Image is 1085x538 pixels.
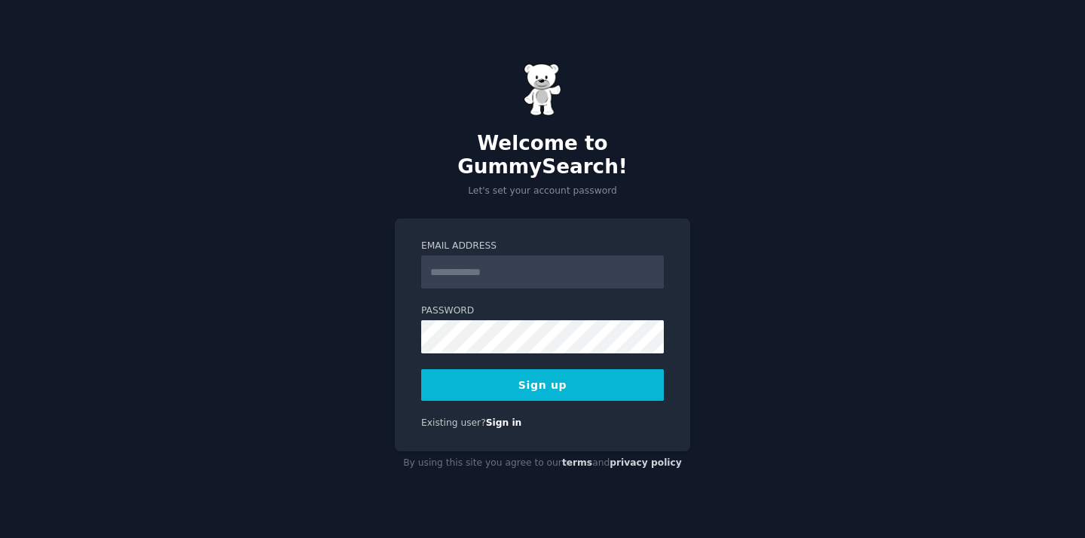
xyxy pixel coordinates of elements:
p: Let's set your account password [395,185,690,198]
a: privacy policy [610,457,682,468]
img: Gummy Bear [524,63,561,116]
label: Email Address [421,240,664,253]
a: Sign in [486,417,522,428]
div: By using this site you agree to our and [395,451,690,475]
button: Sign up [421,369,664,401]
span: Existing user? [421,417,486,428]
h2: Welcome to GummySearch! [395,132,690,179]
label: Password [421,304,664,318]
a: terms [562,457,592,468]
